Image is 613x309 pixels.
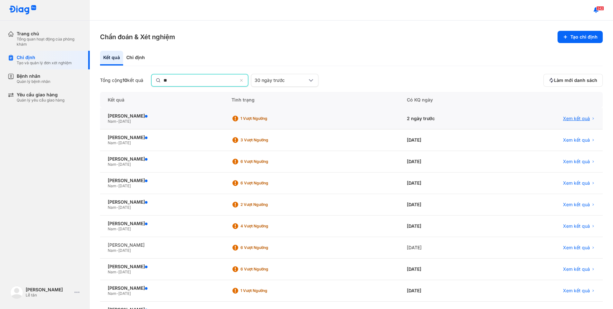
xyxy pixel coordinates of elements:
span: 242 [596,6,604,11]
span: [DATE] [118,183,131,188]
div: Bệnh nhân [17,73,50,79]
span: Xem kết quả [563,266,590,272]
div: 4 Vượt ngưỡng [240,224,292,229]
span: [DATE] [118,269,131,274]
div: [PERSON_NAME] [108,221,216,226]
button: Tạo chỉ định [558,31,603,43]
div: 1 Vượt ngưỡng [240,116,292,121]
span: Nam [108,140,116,145]
div: [DATE] [399,151,496,172]
span: Nam [108,162,116,167]
div: [PERSON_NAME] [108,113,216,119]
div: [DATE] [399,259,496,280]
span: Xem kết quả [563,223,590,229]
span: Xem kết quả [563,245,590,251]
span: [DATE] [118,140,131,145]
span: - [116,183,118,188]
div: 6 Vượt ngưỡng [240,159,292,164]
div: Tạo và quản lý đơn xét nghiệm [17,60,72,66]
div: Trang chủ [17,31,82,37]
div: 2 ngày trước [399,108,496,129]
div: [PERSON_NAME] [108,178,216,183]
span: Xem kết quả [563,137,590,143]
button: Làm mới danh sách [543,74,603,87]
span: Nam [108,205,116,210]
span: Xem kết quả [563,202,590,207]
div: [DATE] [399,216,496,237]
span: [DATE] [118,119,131,124]
span: [DATE] [118,205,131,210]
div: 3 Vượt ngưỡng [240,137,292,143]
div: Có KQ ngày [399,92,496,108]
div: [PERSON_NAME] [108,199,216,205]
div: Kết quả [100,92,224,108]
div: Lễ tân [26,293,72,298]
span: - [116,140,118,145]
div: [PERSON_NAME] [26,287,72,293]
div: Quản lý bệnh nhân [17,79,50,84]
span: - [116,119,118,124]
div: [PERSON_NAME] [108,285,216,291]
span: Nam [108,248,116,253]
div: Tình trạng [224,92,399,108]
div: 6 Vượt ngưỡng [240,245,292,250]
span: Nam [108,119,116,124]
div: Tổng cộng kết quả [100,77,143,83]
div: Quản lý yêu cầu giao hàng [17,98,64,103]
span: Xem kết quả [563,159,590,164]
span: Nam [108,226,116,231]
span: Xem kết quả [563,116,590,121]
div: [DATE] [399,129,496,151]
span: 10 [122,77,127,83]
span: Xem kết quả [563,180,590,186]
div: [PERSON_NAME] [108,264,216,269]
div: [DATE] [399,237,496,259]
span: Nam [108,269,116,274]
h3: Chẩn đoán & Xét nghiệm [100,32,175,41]
div: Kết quả [100,51,123,66]
div: Chỉ định [123,51,148,66]
div: Yêu cầu giao hàng [17,92,64,98]
span: [DATE] [118,162,131,167]
span: - [116,291,118,296]
div: Tổng quan hoạt động của phòng khám [17,37,82,47]
div: [PERSON_NAME] [108,242,216,248]
span: Xem kết quả [563,288,590,294]
div: [DATE] [399,172,496,194]
img: logo [10,286,23,299]
img: logo [9,5,37,15]
span: [DATE] [118,248,131,253]
div: [DATE] [399,194,496,216]
div: Chỉ định [17,55,72,60]
div: 1 Vượt ngưỡng [240,288,292,293]
span: - [116,226,118,231]
span: [DATE] [118,291,131,296]
span: - [116,248,118,253]
span: - [116,162,118,167]
span: - [116,205,118,210]
div: [DATE] [399,280,496,302]
div: 6 Vượt ngưỡng [240,181,292,186]
span: [DATE] [118,226,131,231]
div: 6 Vượt ngưỡng [240,267,292,272]
span: Nam [108,291,116,296]
div: [PERSON_NAME] [108,135,216,140]
div: [PERSON_NAME] [108,156,216,162]
span: Làm mới danh sách [554,77,597,83]
div: 30 ngày trước [255,77,307,83]
span: Nam [108,183,116,188]
div: 2 Vượt ngưỡng [240,202,292,207]
span: - [116,269,118,274]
